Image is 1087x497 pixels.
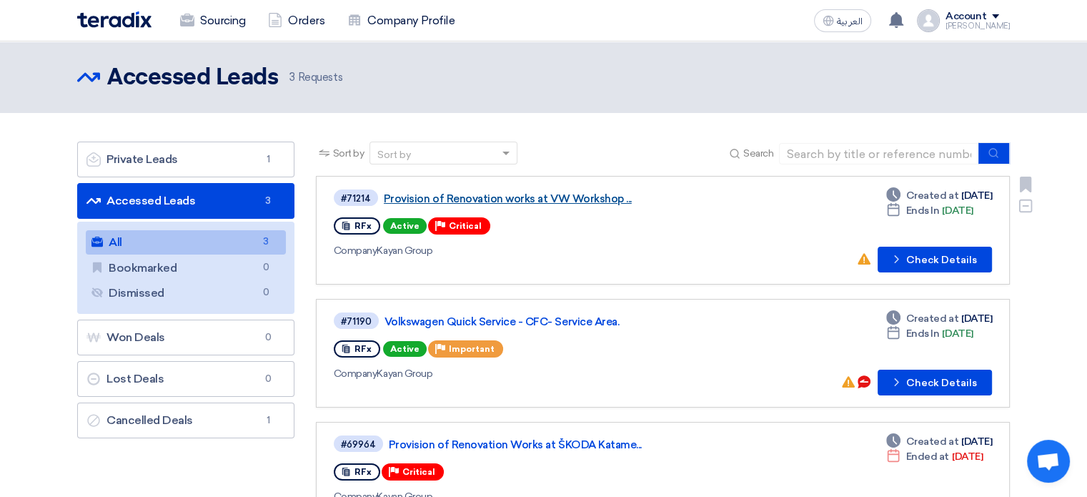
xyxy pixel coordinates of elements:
[77,320,294,355] a: Won Deals0
[341,194,371,203] div: #71214
[449,344,495,354] span: Important
[886,449,983,464] div: [DATE]
[384,192,741,205] a: Provision of Renovation works at VW Workshop ...
[886,326,973,341] div: [DATE]
[169,5,257,36] a: Sourcing
[906,326,940,341] span: Ends In
[945,11,986,23] div: Account
[257,285,274,300] span: 0
[917,9,940,32] img: profile_test.png
[383,341,427,357] span: Active
[289,71,295,84] span: 3
[906,434,958,449] span: Created at
[383,218,427,234] span: Active
[1027,440,1070,483] a: Open chat
[289,69,342,86] span: Requests
[906,203,940,218] span: Ends In
[259,194,277,208] span: 3
[86,230,286,255] a: All
[259,330,277,345] span: 0
[259,413,277,428] span: 1
[389,438,746,451] a: Provision of Renovation Works at ŠKODA Katame...
[906,188,958,203] span: Created at
[77,403,294,438] a: Cancelled Deals1
[259,372,277,386] span: 0
[878,370,992,395] button: Check Details
[334,366,745,381] div: Kayan Group
[257,235,274,250] span: 3
[906,311,958,326] span: Created at
[837,16,863,26] span: العربية
[334,245,377,257] span: Company
[402,467,435,477] span: Critical
[257,5,336,36] a: Orders
[886,203,973,218] div: [DATE]
[107,64,278,92] h2: Accessed Leads
[86,281,286,305] a: Dismissed
[945,22,1010,30] div: [PERSON_NAME]
[334,243,744,258] div: Kayan Group
[336,5,466,36] a: Company Profile
[354,467,372,477] span: RFx
[77,361,294,397] a: Lost Deals0
[86,256,286,280] a: Bookmarked
[341,440,376,449] div: #69964
[341,317,372,326] div: #71190
[449,221,482,231] span: Critical
[354,221,372,231] span: RFx
[886,188,992,203] div: [DATE]
[886,434,992,449] div: [DATE]
[906,449,949,464] span: Ended at
[377,147,411,162] div: Sort by
[77,142,294,177] a: Private Leads1
[259,152,277,167] span: 1
[334,368,377,380] span: Company
[779,143,979,164] input: Search by title or reference number
[354,344,372,354] span: RFx
[77,183,294,219] a: Accessed Leads3
[743,146,773,161] span: Search
[257,260,274,275] span: 0
[333,146,364,161] span: Sort by
[77,11,152,28] img: Teradix logo
[886,311,992,326] div: [DATE]
[814,9,871,32] button: العربية
[384,315,742,328] a: Volkswagen Quick Service - CFC- Service Area.
[878,247,992,272] button: Check Details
